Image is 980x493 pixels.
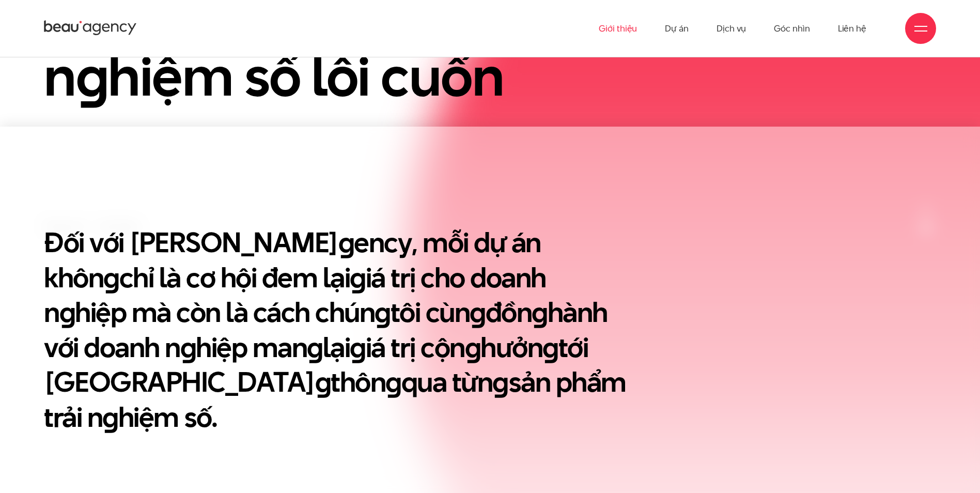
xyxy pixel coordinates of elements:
[315,362,331,401] en: g
[375,292,391,331] en: g
[307,328,323,366] en: g
[102,397,118,436] en: g
[492,362,508,401] en: g
[44,225,630,434] h2: Đối với [PERSON_NAME] ency, mỗi dự án khôn chỉ là cơ hội đem lại iá trị cho doanh n hiệp mà còn l...
[350,328,366,366] en: g
[465,328,481,366] en: g
[542,328,558,366] en: g
[103,258,119,297] en: g
[350,258,366,297] en: g
[76,37,108,115] en: g
[338,223,354,261] en: g
[180,328,196,366] en: g
[470,292,486,331] en: g
[532,292,548,331] en: g
[59,292,75,331] en: g
[385,362,401,401] en: g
